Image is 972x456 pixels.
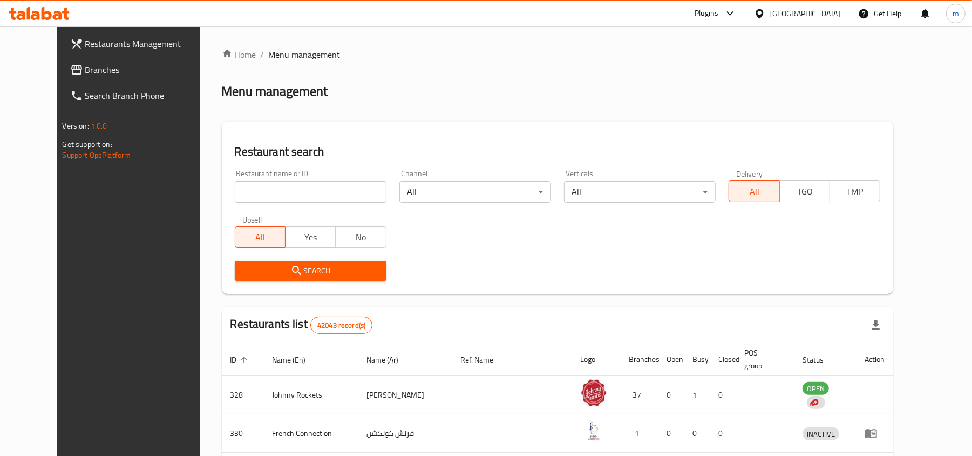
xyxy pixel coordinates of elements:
span: Get support on: [63,137,112,151]
button: Search [235,261,386,281]
div: Export file [863,312,889,338]
td: 0 [658,376,684,414]
button: TMP [830,180,880,202]
div: INACTIVE [803,427,839,440]
td: French Connection [264,414,358,453]
span: Yes [290,230,331,245]
input: Search for restaurant name or ID.. [235,181,386,203]
span: TGO [784,184,826,199]
span: 42043 record(s) [311,320,372,331]
a: Search Branch Phone [62,83,220,109]
td: 328 [222,376,264,414]
a: Support.OpsPlatform [63,148,131,162]
img: French Connection [580,418,607,445]
div: Plugins [695,7,718,20]
span: All [240,230,281,245]
a: Restaurants Management [62,31,220,57]
span: TMP [834,184,876,199]
label: Upsell [242,216,262,223]
span: POS group [744,346,781,372]
button: Yes [285,226,336,248]
span: Ref. Name [460,353,507,366]
span: Restaurants Management [85,37,211,50]
span: m [953,8,959,19]
span: ID [230,353,251,366]
li: / [261,48,264,61]
button: No [335,226,386,248]
td: 330 [222,414,264,453]
span: OPEN [803,383,829,395]
td: 37 [620,376,658,414]
span: No [340,230,382,245]
th: Logo [572,343,620,376]
span: Name (Ar) [366,353,412,366]
span: 1.0.0 [91,119,107,133]
nav: breadcrumb [222,48,894,61]
td: Johnny Rockets [264,376,358,414]
div: Indicates that the vendor menu management has been moved to DH Catalog service [807,396,825,409]
td: 0 [658,414,684,453]
th: Closed [710,343,736,376]
th: Action [856,343,893,376]
td: فرنش كونكشن [358,414,452,453]
td: [PERSON_NAME] [358,376,452,414]
span: Search [243,264,378,278]
button: All [235,226,286,248]
a: Branches [62,57,220,83]
span: Status [803,353,838,366]
div: All [564,181,716,203]
button: TGO [779,180,830,202]
th: Branches [620,343,658,376]
th: Busy [684,343,710,376]
span: All [733,184,775,199]
span: Name (En) [273,353,320,366]
td: 0 [710,414,736,453]
td: 0 [710,376,736,414]
button: All [729,180,779,202]
img: delivery hero logo [809,398,819,407]
span: INACTIVE [803,428,839,440]
a: Home [222,48,256,61]
td: 1 [684,376,710,414]
label: Delivery [736,170,763,177]
span: Search Branch Phone [85,89,211,102]
td: 0 [684,414,710,453]
div: [GEOGRAPHIC_DATA] [770,8,841,19]
h2: Restaurants list [230,316,373,334]
img: Johnny Rockets [580,379,607,406]
div: Menu [865,427,885,440]
h2: Restaurant search [235,144,881,160]
span: Branches [85,63,211,76]
span: Menu management [269,48,341,61]
h2: Menu management [222,83,328,100]
span: Version: [63,119,89,133]
th: Open [658,343,684,376]
td: 1 [620,414,658,453]
div: All [399,181,551,203]
div: Total records count [310,317,372,334]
